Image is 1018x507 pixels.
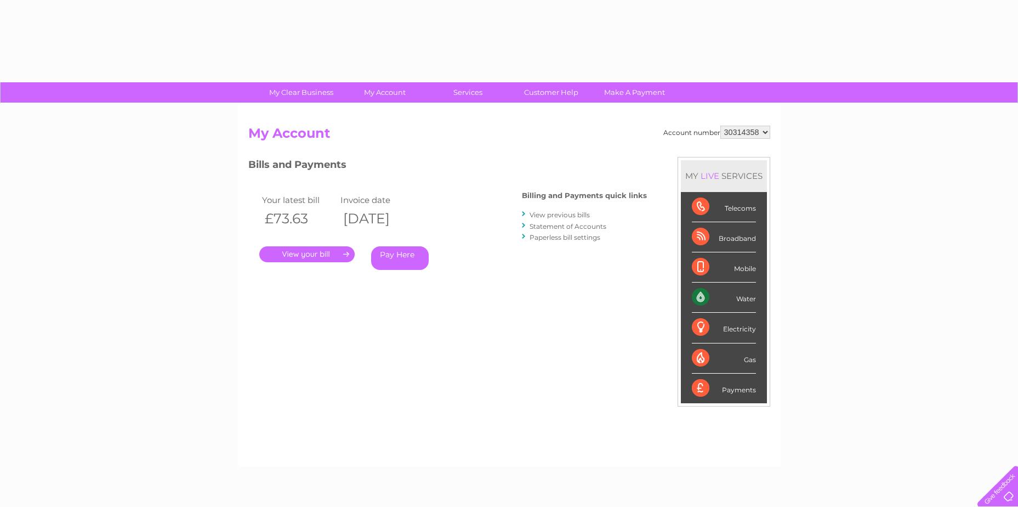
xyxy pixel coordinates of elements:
a: Services [423,82,513,103]
div: Broadband [692,222,756,252]
div: Water [692,283,756,313]
h2: My Account [248,126,770,147]
a: . [259,246,355,262]
a: Statement of Accounts [530,222,606,230]
div: Account number [663,126,770,139]
th: £73.63 [259,207,338,230]
div: Mobile [692,252,756,283]
a: Paperless bill settings [530,233,600,241]
div: Gas [692,343,756,374]
h4: Billing and Payments quick links [522,191,647,200]
h3: Bills and Payments [248,157,647,176]
td: Invoice date [338,193,417,207]
a: Make A Payment [589,82,680,103]
a: Pay Here [371,246,429,270]
a: Customer Help [506,82,596,103]
th: [DATE] [338,207,417,230]
div: Electricity [692,313,756,343]
a: My Clear Business [256,82,346,103]
div: Payments [692,374,756,403]
div: LIVE [698,171,721,181]
td: Your latest bill [259,193,338,207]
a: View previous bills [530,211,590,219]
div: Telecoms [692,192,756,222]
a: My Account [339,82,430,103]
div: MY SERVICES [681,160,767,191]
